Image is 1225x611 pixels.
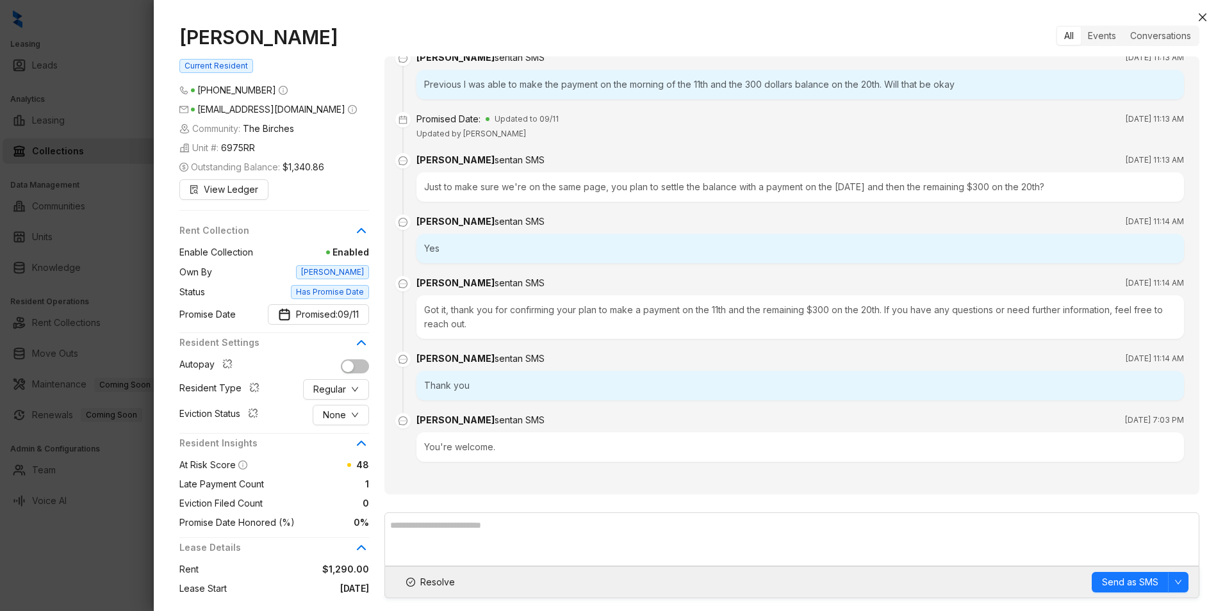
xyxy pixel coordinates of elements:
span: [DATE] [227,582,369,596]
span: None [323,408,346,422]
div: [PERSON_NAME] [416,51,545,65]
div: Resident Settings [179,336,369,357]
div: [PERSON_NAME] [416,153,545,167]
span: 1 [264,477,369,491]
div: Yes [416,234,1184,263]
span: [PHONE_NUMBER] [197,85,276,95]
span: Rent Collection [179,224,354,238]
span: [DATE] 11:13 AM [1126,154,1184,167]
span: info-circle [279,86,288,95]
span: sent an SMS [495,216,545,227]
img: building-icon [179,143,190,153]
h1: [PERSON_NAME] [179,26,369,49]
button: Close [1195,10,1210,25]
div: Lease Details [179,541,369,562]
button: Send as SMS [1092,572,1169,592]
div: [PERSON_NAME] [416,215,545,229]
span: Promise Date [179,307,236,322]
span: [DATE] 11:14 AM [1126,277,1184,289]
img: building-icon [179,124,190,134]
span: message [395,153,411,168]
span: info-circle [348,105,357,114]
span: Enable Collection [179,245,253,259]
span: sent an SMS [495,277,545,288]
span: Send as SMS [1102,575,1158,589]
span: message [395,352,411,367]
span: Resident Settings [179,336,354,350]
span: Promised: [296,307,359,322]
span: Rent [179,562,199,576]
span: message [395,51,411,66]
span: sent an SMS [495,353,545,364]
span: Promise Date Honored (%) [179,516,295,530]
span: close [1197,12,1208,22]
div: Resident Type [179,381,265,398]
div: Rent Collection [179,224,369,245]
span: mail [179,105,188,114]
span: sent an SMS [495,414,545,425]
span: Enabled [253,245,369,259]
span: dollar [179,163,188,172]
span: Resident Insights [179,436,354,450]
span: [DATE] 11:13 AM [1126,51,1184,64]
span: message [395,276,411,291]
span: file-search [190,185,199,194]
div: Autopay [179,357,238,374]
div: All [1057,27,1081,45]
img: Promise Date [278,308,291,321]
div: Got it, thank you for confirming your plan to make a payment on the 11th and the remaining $300 o... [416,295,1184,339]
div: Events [1081,27,1123,45]
div: You're welcome. [416,432,1184,462]
span: Own By [179,265,212,279]
div: segmented control [1056,26,1199,46]
span: At Risk Score [179,459,236,470]
span: down [351,411,359,419]
span: down [351,386,359,393]
span: $1,340.86 [283,160,324,174]
span: [DATE] 7:03 PM [1125,414,1184,427]
div: Thank you [416,371,1184,400]
span: Lease Details [179,541,354,555]
span: [DATE] 11:13 AM [1126,113,1184,126]
span: Community: [179,122,294,136]
span: $1,290.00 [199,562,369,576]
span: Updated to 09/11 [495,113,559,126]
span: Late Payment Count [179,477,264,491]
span: down [1174,578,1182,586]
div: Eviction Status [179,407,263,423]
span: 48 [356,459,369,470]
span: 09/11 [338,307,359,322]
span: [DATE] 11:14 AM [1126,215,1184,228]
button: Nonedown [313,405,369,425]
span: 0 [263,496,369,510]
div: Previous I was able to make the payment on the morning of the 11th and the 300 dollars balance on... [416,70,1184,99]
span: Unit #: [179,141,255,155]
div: [PERSON_NAME] [416,413,545,427]
span: Outstanding Balance: [179,160,324,174]
button: View Ledger [179,179,268,200]
span: Has Promise Date [291,285,369,299]
span: [EMAIL_ADDRESS][DOMAIN_NAME] [197,104,345,115]
span: The Birches [243,122,294,136]
span: Current Resident [179,59,253,73]
span: View Ledger [204,183,258,197]
span: 0% [295,516,369,530]
div: Conversations [1123,27,1198,45]
div: [PERSON_NAME] [416,276,545,290]
span: Updated by [PERSON_NAME] [416,129,526,138]
span: [DATE] 11:14 AM [1126,352,1184,365]
span: Status [179,285,205,299]
span: 6975RR [221,141,255,155]
div: Promised Date: [416,112,481,126]
span: info-circle [238,460,247,469]
button: Promise DatePromised: 09/11 [268,304,369,325]
button: Resolve [395,572,466,592]
span: [PERSON_NAME] [296,265,369,279]
span: check-circle [406,578,415,587]
span: Eviction Filed Count [179,496,263,510]
button: Regulardown [303,379,369,400]
span: message [395,413,411,428]
div: Resident Insights [179,436,369,458]
div: Just to make sure we're on the same page, you plan to settle the balance with a payment on the [D... [416,172,1184,202]
span: sent an SMS [495,52,545,63]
